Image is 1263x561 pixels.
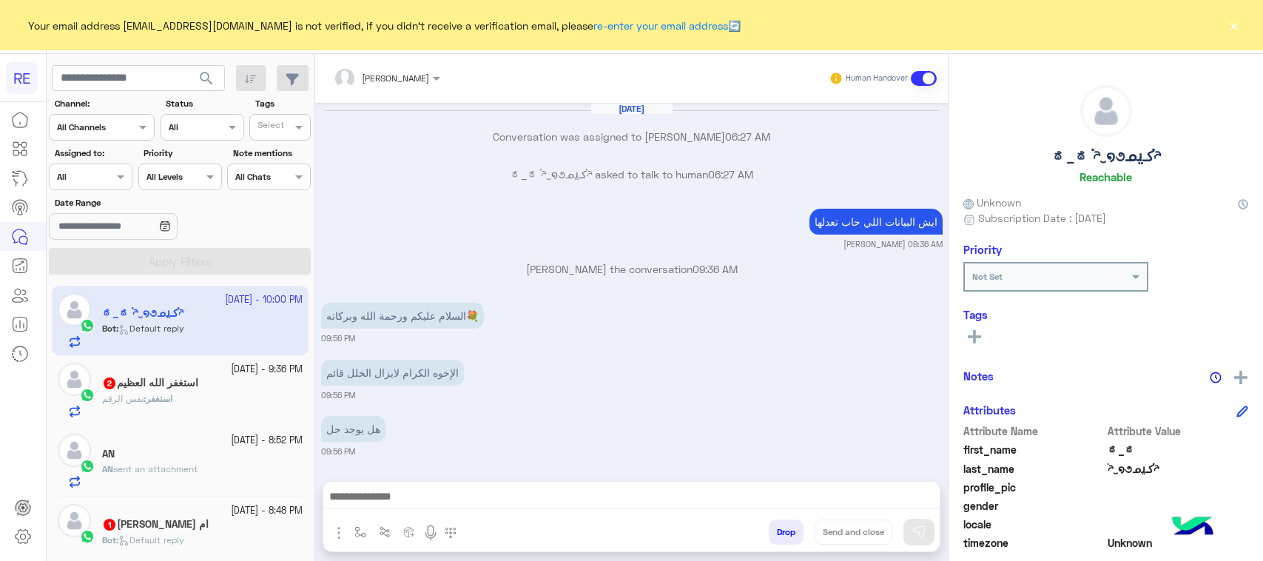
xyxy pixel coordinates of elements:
img: send attachment [330,524,348,542]
span: استغفر [146,393,172,404]
img: defaultAdmin.png [58,504,91,537]
span: Unknown [963,195,1021,210]
span: ಠ_ಠ [1108,442,1249,457]
span: gender [963,498,1105,514]
img: notes [1210,372,1222,383]
label: Assigned to: [55,147,131,160]
button: Trigger scenario [373,520,397,544]
span: sent an attachment [113,463,198,474]
button: Drop [769,520,804,545]
img: defaultAdmin.png [58,363,91,396]
img: select flow [354,526,366,538]
button: Apply Filters [49,248,311,275]
span: [PERSON_NAME] [362,73,429,84]
label: Tags [255,97,309,110]
label: Date Range [55,196,220,209]
button: select flow [348,520,373,544]
span: profile_pic [963,480,1105,495]
h6: Tags [963,308,1248,321]
b: : [102,534,118,545]
img: create order [403,526,415,538]
h5: AN [102,448,115,460]
div: Select [255,118,284,135]
span: Subscription Date : [DATE] [978,210,1106,226]
label: Status [166,97,242,110]
a: re-enter your email address [593,19,728,32]
h5: ಠ_ಠ ཌं‿໑૭ᓄɹ̤كـཌं [1052,148,1160,165]
p: ಠ_ಠ ཌं‿໑૭ᓄɹ̤كـཌं asked to talk to human [321,167,943,182]
span: AN [102,463,113,474]
h6: [DATE] [591,104,673,114]
button: × [1226,18,1241,33]
span: 06:27 AM [725,130,770,143]
h5: ام نورا [102,518,209,531]
span: Bot [102,534,116,545]
span: 2 [104,377,115,389]
p: Conversation was assigned to [PERSON_NAME] [321,129,943,144]
small: [DATE] - 8:52 PM [231,434,303,448]
h6: Reachable [1080,170,1132,184]
p: [PERSON_NAME] the conversation [321,261,943,277]
button: search [189,65,225,97]
small: [DATE] - 9:36 PM [231,363,303,377]
span: Attribute Name [963,423,1105,439]
span: ཌं‿໑૭ᓄɹ̤كـཌं [1108,461,1249,477]
img: defaultAdmin.png [58,434,91,467]
span: search [198,70,215,87]
button: Send and close [815,520,892,545]
span: Attribute Value [1108,423,1249,439]
label: Note mentions [233,147,309,160]
h6: Notes [963,369,994,383]
b: Not Set [972,271,1003,282]
span: Your email address [EMAIL_ADDRESS][DOMAIN_NAME] is not verified, if you didn't receive a verifica... [28,18,741,33]
span: 1 [104,519,115,531]
small: 09:56 PM [321,332,355,344]
p: 23/9/2025, 9:36 AM [809,209,943,235]
span: locale [963,517,1105,532]
img: Trigger scenario [379,526,391,538]
span: timezone [963,535,1105,551]
h6: Attributes [963,403,1016,417]
img: add [1234,371,1247,384]
span: 09:36 AM [693,263,738,275]
span: Unknown [1108,535,1249,551]
h6: Priority [963,243,1002,256]
h5: استغفر الله العظيم [102,377,198,389]
img: WhatsApp [80,459,95,474]
label: Channel: [55,97,153,110]
div: RE [6,62,38,94]
p: 23/9/2025, 9:56 PM [321,360,464,386]
span: last_name [963,461,1105,477]
img: WhatsApp [80,388,95,403]
span: 06:27 AM [708,168,753,181]
span: first_name [963,442,1105,457]
img: defaultAdmin.png [1081,86,1131,136]
span: null [1108,498,1249,514]
small: Human Handover [846,73,908,84]
img: hulul-logo.png [1167,502,1219,554]
img: send voice note [422,524,439,542]
img: WhatsApp [80,529,95,544]
img: send message [912,525,926,540]
p: 23/9/2025, 9:56 PM [321,303,484,329]
button: create order [397,520,422,544]
small: [DATE] - 8:48 PM [231,504,303,518]
small: [PERSON_NAME] 09:36 AM [843,238,943,250]
img: make a call [445,527,457,539]
span: Default reply [118,534,184,545]
label: Priority [144,147,220,160]
span: null [1108,517,1249,532]
small: 09:56 PM [321,446,355,457]
span: نفس الرقم [102,393,144,404]
p: 23/9/2025, 9:56 PM [321,416,385,442]
small: 09:56 PM [321,389,355,401]
b: : [144,393,172,404]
